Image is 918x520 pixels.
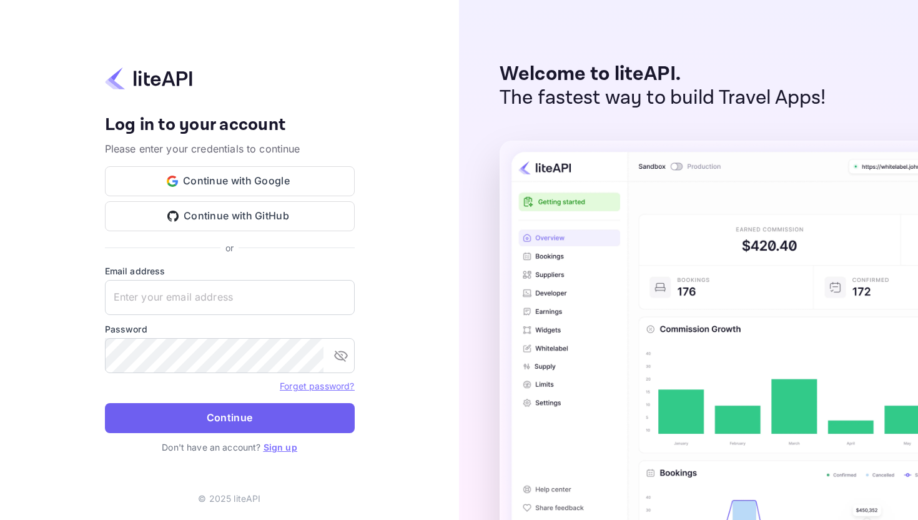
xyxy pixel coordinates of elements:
[225,241,234,254] p: or
[105,201,355,231] button: Continue with GitHub
[198,492,260,505] p: © 2025 liteAPI
[105,264,355,277] label: Email address
[105,166,355,196] button: Continue with Google
[105,280,355,315] input: Enter your email address
[105,403,355,433] button: Continue
[280,381,354,391] a: Forget password?
[105,66,192,91] img: liteapi
[105,441,355,454] p: Don't have an account?
[264,442,297,452] a: Sign up
[105,114,355,136] h4: Log in to your account
[500,62,826,86] p: Welcome to liteAPI.
[105,322,355,336] label: Password
[500,86,826,110] p: The fastest way to build Travel Apps!
[280,379,354,392] a: Forget password?
[328,343,353,368] button: toggle password visibility
[105,141,355,156] p: Please enter your credentials to continue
